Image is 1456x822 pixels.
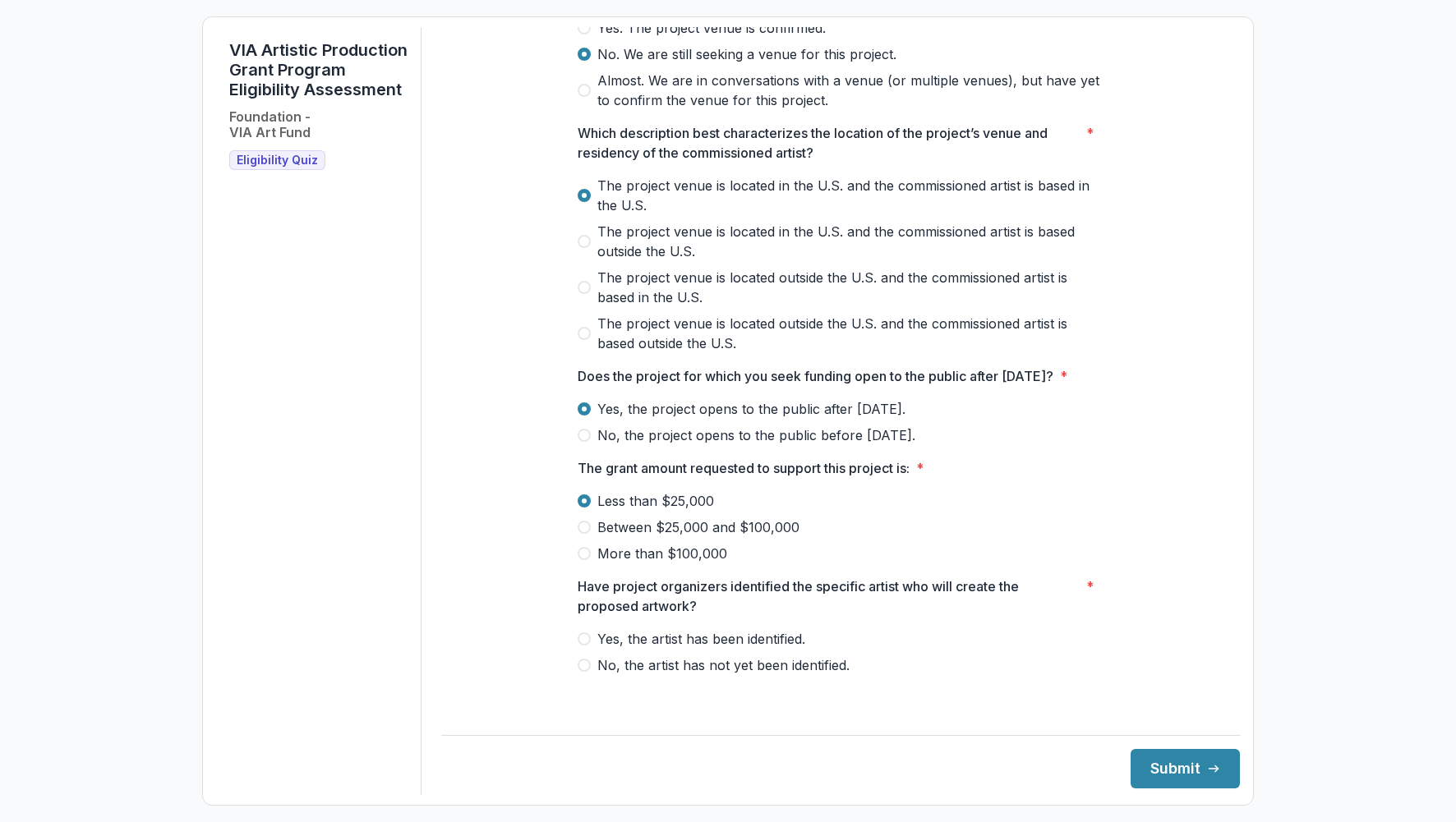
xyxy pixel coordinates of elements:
[578,366,1053,386] p: Does the project for which you seek funding open to the public after [DATE]?
[597,18,826,38] span: Yes. The project venue is confirmed.
[597,268,1104,307] span: The project venue is located outside the U.S. and the commissioned artist is based in the U.S.
[597,44,896,64] span: No. We are still seeking a venue for this project.
[229,40,408,99] h1: VIA Artistic Production Grant Program Eligibility Assessment
[597,491,714,511] span: Less than $25,000
[237,154,318,168] span: Eligibility Quiz
[597,629,805,649] span: Yes, the artist has been identified.
[597,517,799,537] span: Between $25,000 and $100,000
[578,458,910,478] p: The grant amount requested to support this project is:
[1131,749,1240,788] button: Submit
[229,109,311,140] h2: Foundation - VIA Art Fund
[597,314,1104,353] span: The project venue is located outside the U.S. and the commissioned artist is based outside the U.S.
[597,425,915,445] span: No, the project opens to the public before [DATE].
[597,71,1104,110] span: Almost. We are in conversations with a venue (or multiple venues), but have yet to confirm the ve...
[597,222,1104,261] span: The project venue is located in the U.S. and the commissioned artist is based outside the U.S.
[597,176,1104,215] span: The project venue is located in the U.S. and the commissioned artist is based in the U.S.
[578,576,1080,616] p: Have project organizers identified the specific artist who will create the proposed artwork?
[597,399,905,419] span: Yes, the project opens to the public after [DATE].
[597,544,727,563] span: More than $100,000
[597,655,850,675] span: No, the artist has not yet been identified.
[578,123,1080,163] p: Which description best characterizes the location of the project’s venue and residency of the com...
